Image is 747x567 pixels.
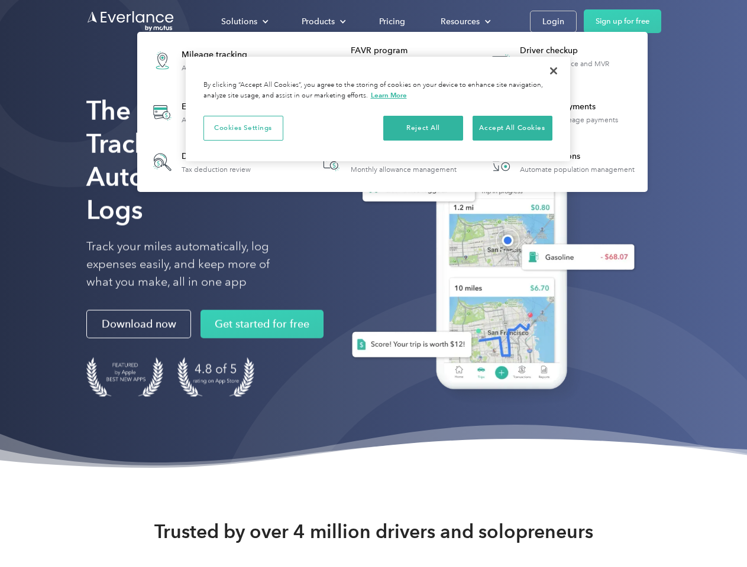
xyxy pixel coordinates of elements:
button: Accept All Cookies [473,116,552,141]
div: Expense tracking [182,101,267,113]
strong: Trusted by over 4 million drivers and solopreneurs [154,520,593,543]
div: Resources [429,11,500,32]
a: Sign up for free [584,9,661,33]
div: FAVR program [351,45,472,57]
div: Automatic transaction logs [182,116,267,124]
a: Get started for free [201,310,324,338]
a: Accountable planMonthly allowance management [312,143,463,181]
button: Reject All [383,116,463,141]
a: Expense trackingAutomatic transaction logs [143,91,273,134]
a: HR IntegrationsAutomate population management [481,143,641,181]
div: License, insurance and MVR verification [520,60,641,76]
a: Deduction finderTax deduction review [143,143,257,181]
div: Monthly allowance management [351,165,457,174]
nav: Products [137,32,648,192]
div: Pricing [379,14,405,29]
div: Deduction finder [182,151,251,162]
button: Cookies Settings [203,116,283,141]
div: Solutions [209,11,278,32]
div: Mileage tracking [182,49,258,61]
img: Everlance, mileage tracker app, expense tracking app [333,112,644,407]
div: Driver checkup [520,45,641,57]
div: Cookie banner [186,57,570,161]
a: Pricing [367,11,417,32]
div: Tax deduction review [182,165,251,174]
a: Mileage trackingAutomatic mileage logs [143,39,264,82]
div: HR Integrations [520,151,635,162]
div: Automatic mileage logs [182,64,258,72]
a: Driver checkupLicense, insurance and MVR verification [481,39,642,82]
a: Download now [86,310,191,338]
a: Go to homepage [86,10,175,32]
p: Track your miles automatically, log expenses easily, and keep more of what you make, all in one app [86,238,297,291]
a: More information about your privacy, opens in a new tab [371,91,407,99]
div: Products [290,11,355,32]
div: Login [542,14,564,29]
img: Badge for Featured by Apple Best New Apps [86,357,163,397]
img: 4.9 out of 5 stars on the app store [177,357,254,397]
div: Products [302,14,335,29]
div: Automate population management [520,165,635,174]
a: FAVR programFixed & Variable Rate reimbursement design & management [312,39,473,82]
div: Resources [441,14,480,29]
div: By clicking “Accept All Cookies”, you agree to the storing of cookies on your device to enhance s... [203,80,552,101]
div: Privacy [186,57,570,161]
button: Close [541,58,567,84]
a: Login [530,11,577,32]
div: Solutions [221,14,257,29]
